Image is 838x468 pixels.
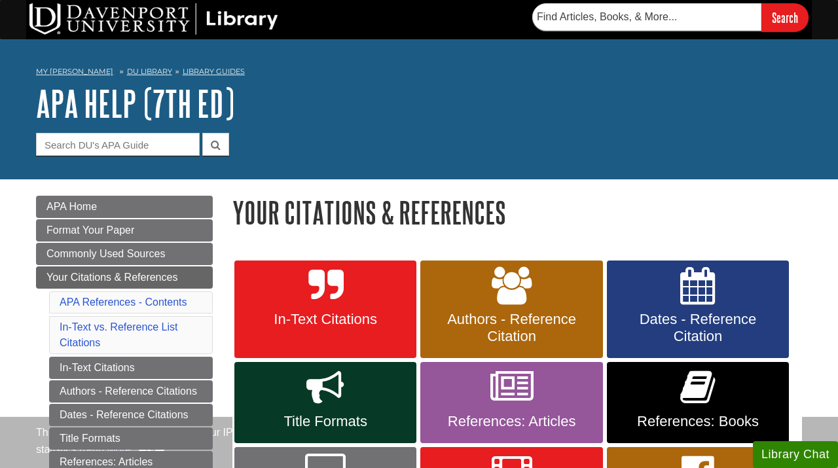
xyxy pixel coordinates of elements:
[60,297,187,308] a: APA References - Contents
[430,413,592,430] span: References: Articles
[60,321,178,348] a: In-Text vs. Reference List Citations
[232,196,802,229] h1: Your Citations & References
[234,362,416,443] a: Title Formats
[49,427,213,450] a: Title Formats
[617,413,779,430] span: References: Books
[46,225,134,236] span: Format Your Paper
[46,201,97,212] span: APA Home
[49,357,213,379] a: In-Text Citations
[36,196,213,218] a: APA Home
[36,83,234,124] a: APA Help (7th Ed)
[36,66,113,77] a: My [PERSON_NAME]
[420,261,602,359] a: Authors - Reference Citation
[532,3,761,31] input: Find Articles, Books, & More...
[753,441,838,468] button: Library Chat
[430,311,592,345] span: Authors - Reference Citation
[532,3,809,31] form: Searches DU Library's articles, books, and more
[36,266,213,289] a: Your Citations & References
[420,362,602,443] a: References: Articles
[183,67,245,76] a: Library Guides
[234,261,416,359] a: In-Text Citations
[127,67,172,76] a: DU Library
[49,404,213,426] a: Dates - Reference Citations
[36,133,200,156] input: Search DU's APA Guide
[29,3,278,35] img: DU Library
[36,219,213,242] a: Format Your Paper
[46,248,165,259] span: Commonly Used Sources
[244,311,407,328] span: In-Text Citations
[607,362,789,443] a: References: Books
[36,63,802,84] nav: breadcrumb
[761,3,809,31] input: Search
[46,272,177,283] span: Your Citations & References
[49,380,213,403] a: Authors - Reference Citations
[244,413,407,430] span: Title Formats
[607,261,789,359] a: Dates - Reference Citation
[36,243,213,265] a: Commonly Used Sources
[617,311,779,345] span: Dates - Reference Citation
